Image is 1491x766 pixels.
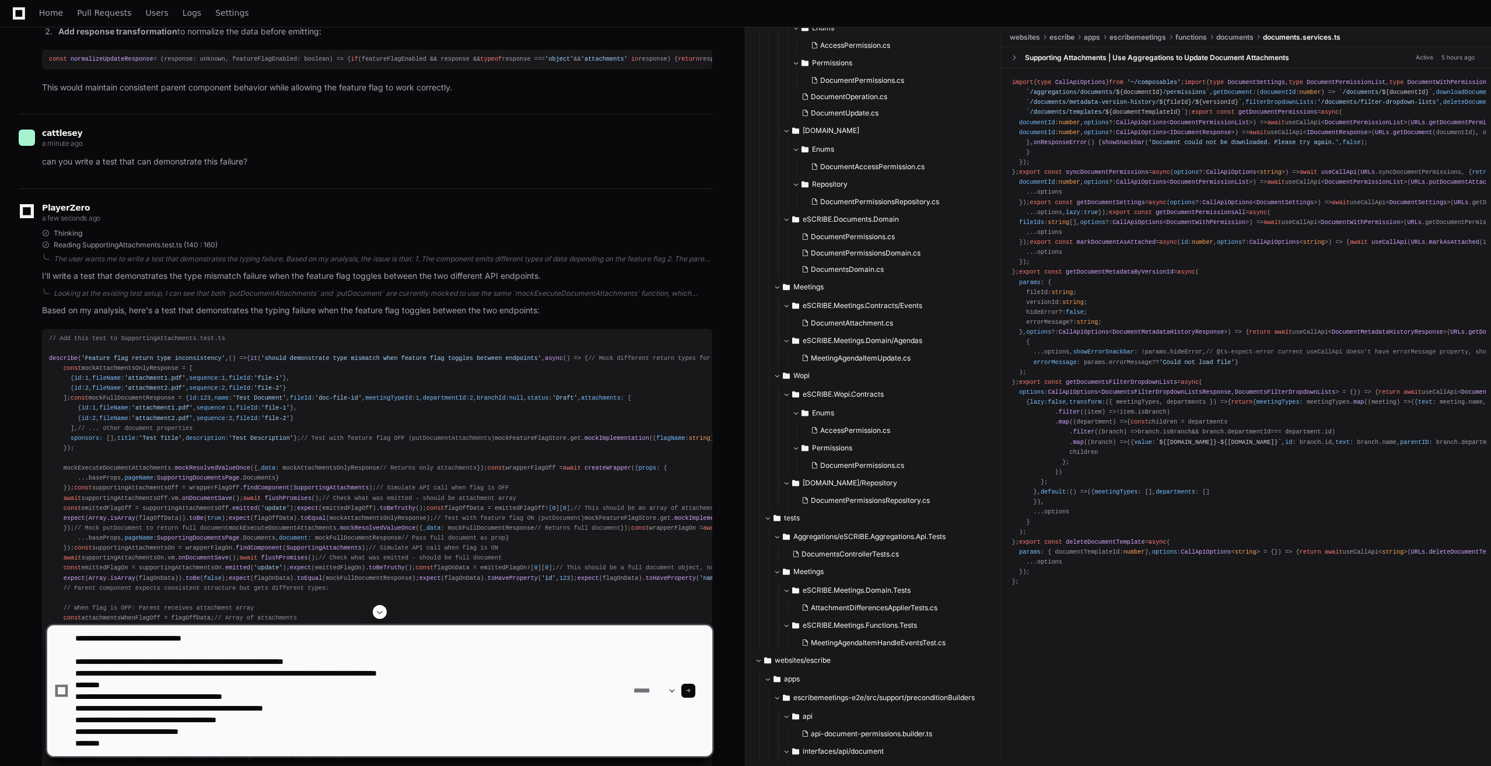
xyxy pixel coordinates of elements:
[811,265,884,274] span: DocumentsDomain.cs
[1012,279,1228,336] span: : { fileId: ; versionId: ; hideError?: ; errorMessage?: ; }, ?: < >
[631,55,638,62] span: in
[261,355,542,362] span: 'should demonstrate type mismatch when feature flag toggles between endpoints'
[803,126,859,135] span: [DOMAIN_NAME]
[797,492,985,509] button: DocumentPermissionsRepository.cs
[1167,219,1246,226] span: DocumentWithPermission
[1382,89,1429,96] span: ${documentId}
[1217,109,1235,116] span: const
[85,375,89,382] span: 1
[1112,219,1163,226] span: CallApiOptions
[480,55,502,62] span: typeof
[1012,129,1235,136] span: : , ?: < >
[783,296,992,315] button: eSCRIBE.Meetings.Contracts/Events
[1206,169,1256,176] span: CallApiOptions
[1267,179,1285,186] span: await
[42,128,82,138] span: cattlesey
[1202,199,1252,206] span: CallApiOptions
[1307,129,1368,136] span: IDocumentResponse
[797,245,985,261] button: DocumentPermissionsDomain.cs
[92,384,121,391] span: fileName
[1080,219,1105,226] span: options
[1159,99,1191,106] span: ${fileId}
[812,58,852,68] span: Permissions
[1034,139,1087,146] span: onResponseError
[351,55,358,62] span: if
[1037,79,1052,86] span: type
[811,496,930,505] span: DocumentPermissionsRepository.cs
[545,355,563,362] span: async
[1116,89,1163,96] span: ${documentId}
[797,600,985,616] button: AttachmentDifferencesApplierTests.cs
[1321,219,1401,226] span: DocumentWithPermission
[1055,239,1073,246] span: const
[183,9,201,16] span: Logs
[1260,89,1296,96] span: documentId
[1429,239,1479,246] span: markAsAttached
[215,9,249,16] span: Settings
[1260,89,1321,96] span: :
[1019,169,1041,176] span: export
[1342,139,1360,146] span: false
[49,54,705,64] div: = ( ) => { (featureFlagEnabled && response && response === && response) { response. ; } response; };
[1181,239,1328,246] span: : , ?: < >
[1026,328,1051,335] span: options
[42,204,90,211] span: PlayerZero
[811,109,878,118] span: DocumentUpdate.cs
[1055,79,1105,86] span: CallApiOptions
[812,23,834,33] span: Enums
[1170,129,1231,136] span: IDocumentResponse
[1019,379,1041,386] span: export
[1134,209,1152,216] span: const
[1256,199,1314,206] span: DocumentSettings
[811,603,937,613] span: AttachmentDifferencesApplierTests.cs
[39,9,63,16] span: Home
[1360,169,1375,176] span: URLs
[1073,348,1134,355] span: showErrorSnackbar
[189,384,218,391] span: sequence
[773,366,992,385] button: Wopi
[1059,179,1080,186] span: number
[806,37,985,54] button: AccessPermission.cs
[1026,99,1242,106] span: `/documents/metadata-version-history/ / `
[806,194,985,210] button: DocumentPermissionsRepository.cs
[1030,239,1051,246] span: export
[783,581,992,600] button: eSCRIBE.Meetings.Domain.Tests
[222,384,225,391] span: 2
[801,177,808,191] svg: Directory
[124,384,185,391] span: 'attachment2.pdf'
[783,565,790,579] svg: Directory
[1260,169,1282,176] span: string
[1149,139,1339,146] span: 'Document could not be downloaded. Please try again.'
[1044,268,1062,275] span: const
[801,56,808,70] svg: Directory
[1289,79,1303,86] span: type
[1012,78,1479,587] div: { } ; { , , , , , , } ; { downloadBlob, getFileNameFromHeaders } ; { useStackedSnackbars } ; = { ...
[1066,268,1174,275] span: getDocumentMetadataByVersionId
[55,25,712,39] li: to normalize the data before emitting:
[1174,169,1199,176] span: options
[1217,239,1242,246] span: options
[250,355,257,362] span: it
[787,546,985,562] button: DocumentsControllerTests.cs
[1245,99,1314,106] span: filterDropdownLists
[1170,199,1318,206] span: ?: < >
[1210,79,1224,86] span: type
[1407,219,1422,226] span: URLs
[1012,179,1253,186] span: : , ?: < >
[74,375,81,382] span: id
[58,26,177,36] strong: Add response transformation
[793,371,810,380] span: Wopi
[1227,79,1285,86] span: DocumentSettings
[820,197,939,207] span: DocumentPermissionsRepository.cs
[49,355,78,362] span: describe
[81,355,225,362] span: 'Feature flag return type inconsistency'
[806,457,985,474] button: DocumentPermissions.cs
[1077,319,1098,326] span: string
[77,9,131,16] span: Pull Requests
[801,21,808,35] svg: Directory
[1472,169,1490,176] span: retry
[1116,119,1166,126] span: CallApiOptions
[229,355,247,362] span: () =>
[820,76,904,85] span: DocumentPermissions.cs
[792,334,799,348] svg: Directory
